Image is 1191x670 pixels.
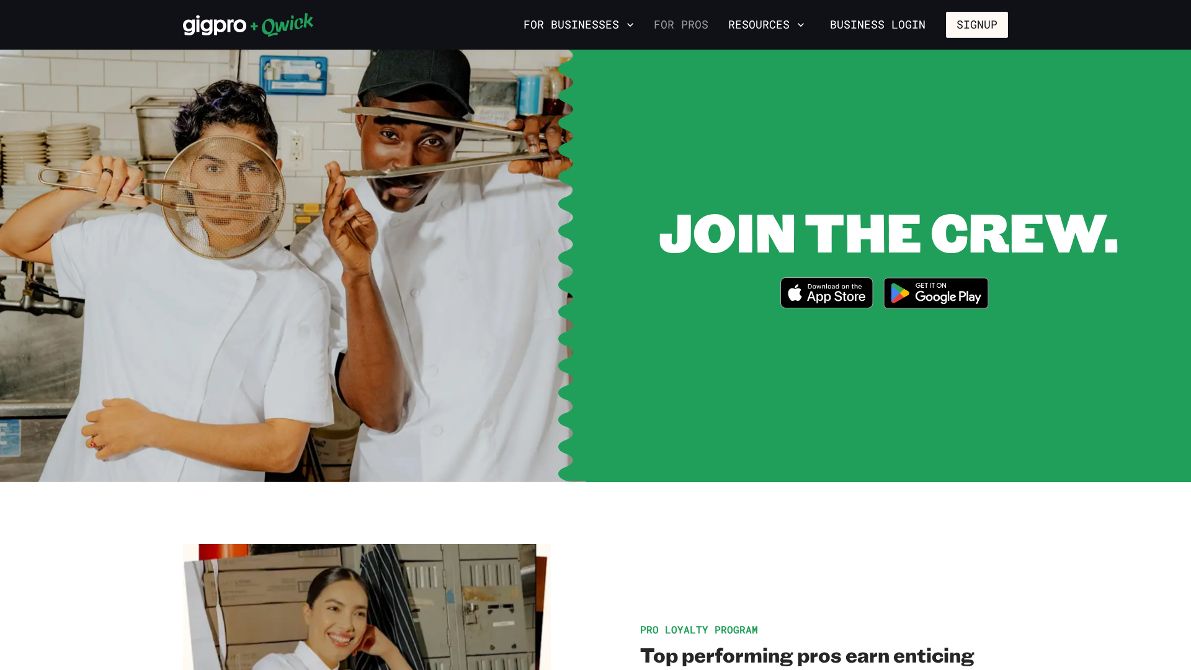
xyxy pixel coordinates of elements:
[649,14,713,35] a: For Pros
[640,623,758,636] span: Pro Loyalty Program
[723,14,810,35] button: Resources
[519,14,639,35] button: For Businesses
[819,12,936,38] a: Business Login
[876,270,996,316] img: Get it on Google Play
[780,277,873,312] a: Download on the App Store
[946,12,1008,38] button: Signup
[659,195,1118,267] span: JOIN THE CREW.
